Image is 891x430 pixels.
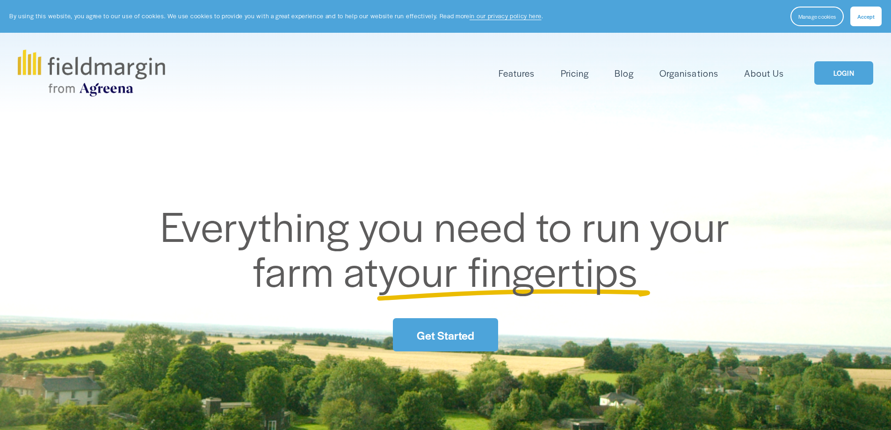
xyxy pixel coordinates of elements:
p: By using this website, you agree to our use of cookies. We use cookies to provide you with a grea... [9,12,543,21]
a: LOGIN [814,61,873,85]
a: folder dropdown [499,66,535,81]
button: Accept [850,7,882,26]
a: Pricing [561,66,589,81]
span: your fingertips [378,241,638,299]
span: Accept [857,13,875,20]
a: Organisations [659,66,718,81]
span: Manage cookies [798,13,836,20]
a: About Us [744,66,784,81]
span: Features [499,66,535,80]
a: in our privacy policy here [470,12,542,20]
a: Get Started [393,318,498,351]
img: fieldmargin.com [18,50,165,96]
button: Manage cookies [790,7,844,26]
span: Everything you need to run your farm at [160,196,740,299]
a: Blog [615,66,634,81]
